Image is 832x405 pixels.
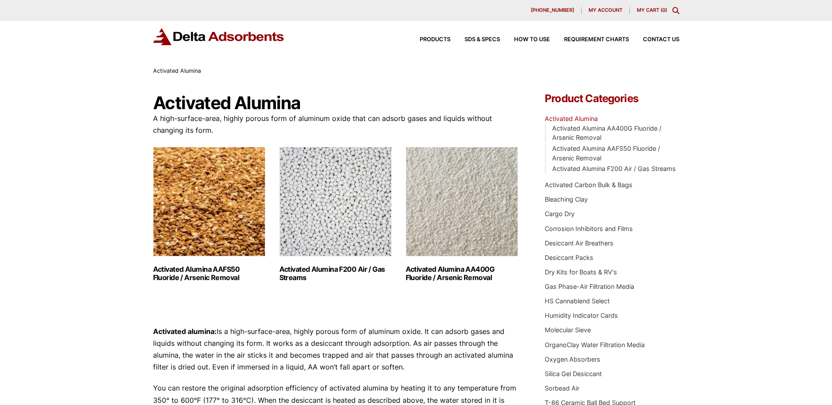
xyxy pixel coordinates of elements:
a: Requirement Charts [550,37,629,43]
a: Dry Kits for Boats & RV's [545,268,617,276]
a: Activated Alumina AAFS50 Fluoride / Arsenic Removal [552,145,660,162]
img: Activated Alumina F200 Air / Gas Streams [279,147,392,256]
a: Activated Carbon Bulk & Bags [545,181,632,188]
span: How to Use [514,37,550,43]
a: Visit product category Activated Alumina AA400G Fluoride / Arsenic Removal [406,147,518,282]
h4: Product Categories [545,93,679,104]
h1: Activated Alumina [153,93,519,113]
a: [PHONE_NUMBER] [524,7,582,14]
a: Corrosion Inhibitors and Films [545,225,633,232]
span: SDS & SPECS [464,37,500,43]
p: A high-surface-area, highly porous form of aluminum oxide that can adsorb gases and liquids witho... [153,113,519,136]
img: Delta Adsorbents [153,28,285,45]
span: [PHONE_NUMBER] [531,8,574,13]
a: Desiccant Packs [545,254,593,261]
a: My Cart (0) [637,7,667,13]
p: Is a high-surface-area, highly porous form of aluminum oxide. It can adsorb gases and liquids wit... [153,326,519,373]
a: Contact Us [629,37,679,43]
a: Humidity Indicator Cards [545,312,618,319]
h2: Activated Alumina AAFS50 Fluoride / Arsenic Removal [153,265,265,282]
a: Visit product category Activated Alumina F200 Air / Gas Streams [279,147,392,282]
a: Products [406,37,450,43]
a: SDS & SPECS [450,37,500,43]
span: Contact Us [643,37,679,43]
img: Activated Alumina AAFS50 Fluoride / Arsenic Removal [153,147,265,256]
h2: Activated Alumina AA400G Fluoride / Arsenic Removal [406,265,518,282]
a: Bleaching Clay [545,195,588,203]
a: Visit product category Activated Alumina AAFS50 Fluoride / Arsenic Removal [153,147,265,282]
a: Oxygen Absorbers [545,355,600,363]
a: Activated Alumina AA400G Fluoride / Arsenic Removal [552,124,661,142]
a: Molecular Sieve [545,326,591,334]
a: OrganoClay Water Filtration Media [545,341,645,348]
span: 0 [662,7,665,13]
a: Silica Gel Desiccant [545,370,602,377]
span: Products [420,37,450,43]
a: Sorbead Air [545,384,579,392]
a: Activated Alumina F200 Air / Gas Streams [552,165,676,172]
strong: Activated alumina: [153,327,217,336]
a: HS Cannablend Select [545,297,610,305]
a: Activated Alumina [545,115,598,122]
span: Requirement Charts [564,37,629,43]
span: My account [589,8,622,13]
a: Gas Phase-Air Filtration Media [545,283,634,290]
a: Cargo Dry [545,210,575,217]
a: My account [582,7,630,14]
a: Desiccant Air Breathers [545,239,614,247]
span: Activated Alumina [153,67,201,74]
img: Activated Alumina AA400G Fluoride / Arsenic Removal [406,147,518,256]
div: Toggle Modal Content [672,7,679,14]
h2: Activated Alumina F200 Air / Gas Streams [279,265,392,282]
a: How to Use [500,37,550,43]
